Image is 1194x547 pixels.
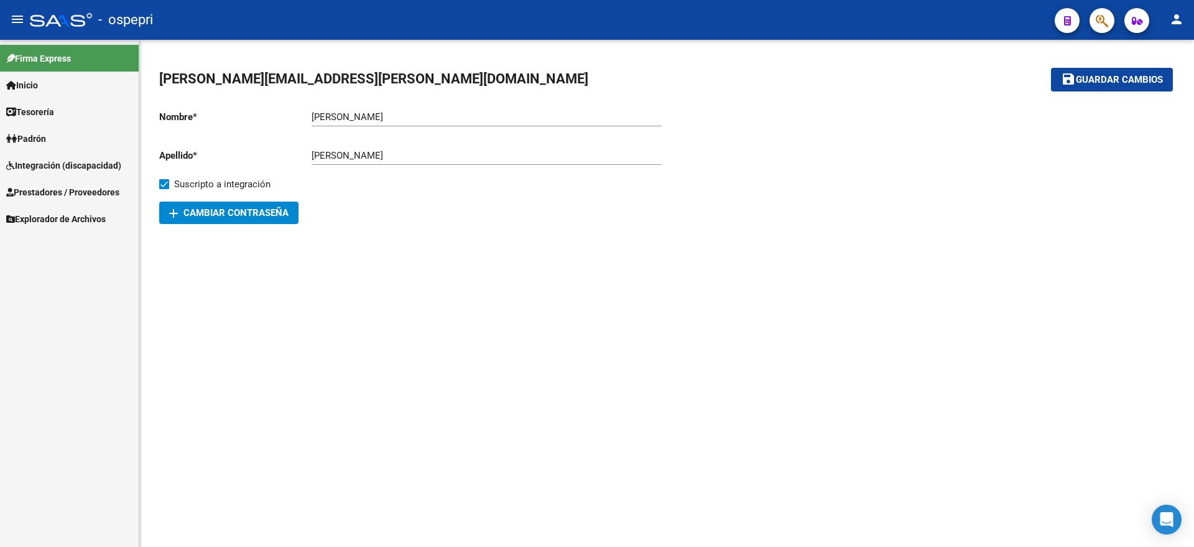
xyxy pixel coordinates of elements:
[6,105,54,119] span: Tesorería
[159,110,312,124] p: Nombre
[6,52,71,65] span: Firma Express
[6,159,121,172] span: Integración (discapacidad)
[159,71,588,86] span: [PERSON_NAME][EMAIL_ADDRESS][PERSON_NAME][DOMAIN_NAME]
[6,185,119,199] span: Prestadores / Proveedores
[6,78,38,92] span: Inicio
[6,132,46,146] span: Padrón
[174,177,271,192] span: Suscripto a integración
[1169,12,1184,27] mat-icon: person
[6,212,106,226] span: Explorador de Archivos
[98,6,153,34] span: - ospepri
[1152,505,1182,535] div: Open Intercom Messenger
[159,202,298,224] button: Cambiar Contraseña
[1051,68,1173,91] button: Guardar cambios
[159,149,312,162] p: Apellido
[1061,72,1076,86] mat-icon: save
[10,12,25,27] mat-icon: menu
[166,206,181,221] mat-icon: add
[1076,75,1163,86] span: Guardar cambios
[169,207,289,218] span: Cambiar Contraseña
